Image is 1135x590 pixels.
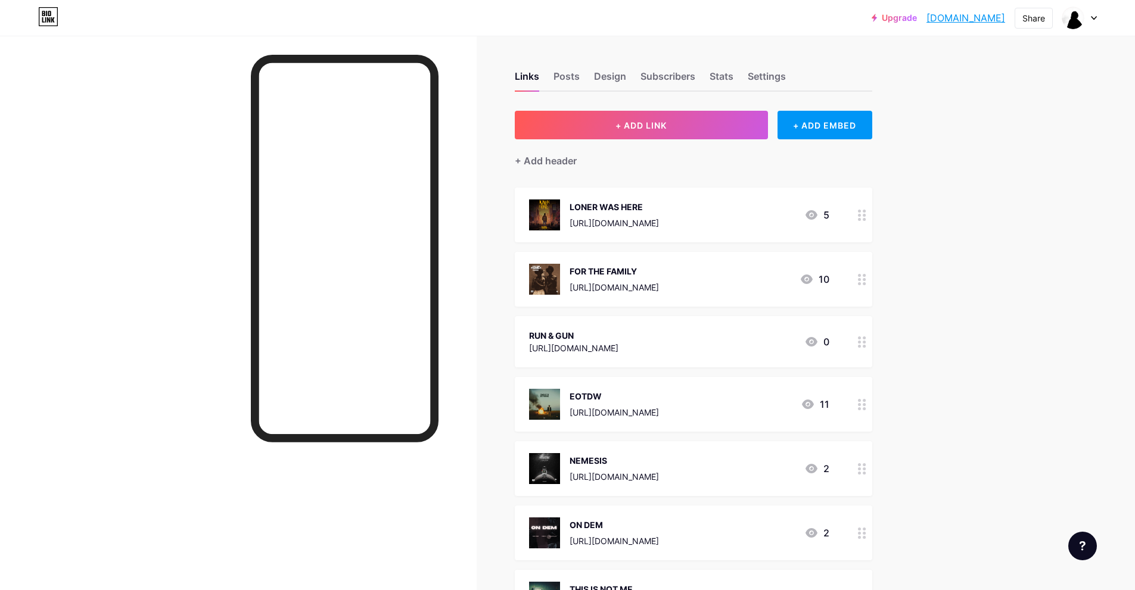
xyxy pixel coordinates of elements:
[570,390,659,402] div: EOTDW
[570,535,659,547] div: [URL][DOMAIN_NAME]
[804,526,829,540] div: 2
[615,120,667,130] span: + ADD LINK
[594,69,626,90] div: Design
[515,154,577,168] div: + Add header
[553,69,580,90] div: Posts
[570,470,659,483] div: [URL][DOMAIN_NAME]
[529,517,560,548] img: ON DEM
[710,69,733,90] div: Stats
[800,272,829,286] div: 10
[804,335,829,349] div: 0
[570,281,659,294] div: [URL][DOMAIN_NAME]
[804,461,829,476] div: 2
[872,13,917,23] a: Upgrade
[529,329,618,342] div: RUN & GUN
[515,111,768,139] button: + ADD LINK
[529,342,618,354] div: [URL][DOMAIN_NAME]
[529,199,560,230] img: LONER WAS HERE
[804,208,829,222] div: 5
[1062,7,1084,29] img: walkermallow
[570,406,659,419] div: [URL][DOMAIN_NAME]
[570,454,659,467] div: NEMESIS
[926,11,1005,25] a: [DOMAIN_NAME]
[1022,12,1045,24] div: Share
[570,519,659,531] div: ON DEM
[801,397,829,411] div: 11
[529,264,560,295] img: FOR THE FAMILY
[515,69,539,90] div: Links
[748,69,786,90] div: Settings
[529,453,560,484] img: NEMESIS
[570,217,659,229] div: [URL][DOMAIN_NAME]
[529,389,560,420] img: EOTDW
[778,111,872,139] div: + ADD EMBED
[570,265,659,277] div: FOR THE FAMILY
[640,69,695,90] div: Subscribers
[570,201,659,213] div: LONER WAS HERE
